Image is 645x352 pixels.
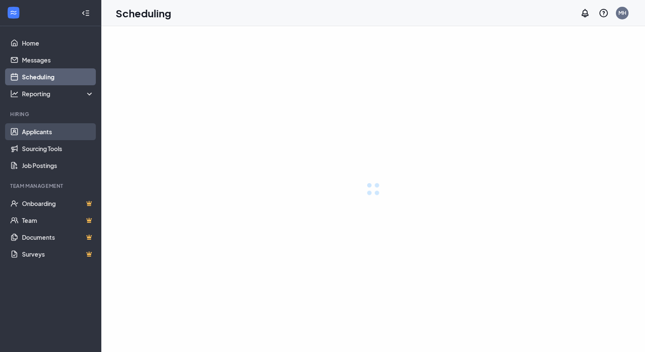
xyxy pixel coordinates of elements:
svg: Notifications [580,8,590,18]
a: Messages [22,51,94,68]
div: MH [618,9,626,16]
h1: Scheduling [116,6,171,20]
div: Hiring [10,111,92,118]
svg: Collapse [81,9,90,17]
a: TeamCrown [22,212,94,229]
div: Reporting [22,89,95,98]
a: Applicants [22,123,94,140]
svg: WorkstreamLogo [9,8,18,17]
svg: QuestionInfo [599,8,609,18]
svg: Analysis [10,89,19,98]
div: Team Management [10,182,92,190]
a: Home [22,35,94,51]
a: SurveysCrown [22,246,94,263]
a: Scheduling [22,68,94,85]
a: Sourcing Tools [22,140,94,157]
a: Job Postings [22,157,94,174]
a: DocumentsCrown [22,229,94,246]
a: OnboardingCrown [22,195,94,212]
